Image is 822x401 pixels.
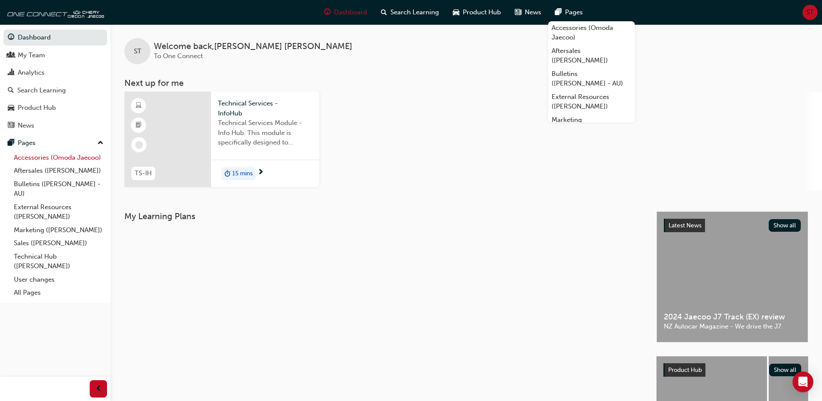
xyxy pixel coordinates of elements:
[18,103,56,113] div: Product Hub
[8,104,14,112] span: car-icon
[218,99,312,118] span: Technical Services - InfoHub
[334,7,367,17] span: Dashboard
[390,7,439,17] span: Search Learning
[10,177,107,200] a: Bulletins ([PERSON_NAME] - AU)
[154,52,203,60] span: To One Connect
[806,7,814,17] span: ST
[4,3,104,21] img: oneconnect
[548,21,635,44] a: Accessories (Omoda Jaecoo)
[548,113,635,136] a: Marketing ([PERSON_NAME])
[374,3,446,21] a: search-iconSearch Learning
[656,211,808,342] a: Latest NewsShow all2024 Jaecoo J7 Track (EX) reviewNZ Autocar Magazine - We drive the J7.
[18,138,36,148] div: Pages
[555,7,562,18] span: pages-icon
[668,366,702,374] span: Product Hub
[8,122,14,130] span: news-icon
[515,7,521,18] span: news-icon
[10,164,107,177] a: Aftersales ([PERSON_NAME])
[10,224,107,237] a: Marketing ([PERSON_NAME])
[381,7,387,18] span: search-icon
[97,138,104,149] span: up-icon
[8,52,14,59] span: people-icon
[3,28,107,135] button: DashboardMy TeamAnalyticsSearch LearningProduct HubNews
[664,322,801,332] span: NZ Autocar Magazine - We drive the J7.
[134,46,141,56] span: ST
[317,3,374,21] a: guage-iconDashboard
[154,42,352,52] span: Welcome back , [PERSON_NAME] [PERSON_NAME]
[3,30,107,46] a: Dashboard
[10,250,107,273] a: Technical Hub ([PERSON_NAME])
[565,7,583,17] span: Pages
[525,7,541,17] span: News
[548,67,635,90] a: Bulletins ([PERSON_NAME] - AU)
[3,82,107,99] a: Search Learning
[769,364,802,376] button: Show all
[453,7,459,18] span: car-icon
[232,169,253,179] span: 15 mins
[8,69,14,77] span: chart-icon
[135,141,143,149] span: learningRecordVerb_NONE-icon
[548,90,635,113] a: External Resources ([PERSON_NAME])
[446,3,508,21] a: car-iconProduct Hub
[548,3,590,21] a: pages-iconPages
[257,169,264,177] span: next-icon
[10,273,107,286] a: User changes
[18,68,45,78] div: Analytics
[669,222,702,229] span: Latest News
[8,34,14,42] span: guage-icon
[664,219,801,233] a: Latest NewsShow all
[136,100,142,112] span: learningResourceType_ELEARNING-icon
[793,371,813,392] div: Open Intercom Messenger
[803,5,818,20] button: ST
[548,44,635,67] a: Aftersales ([PERSON_NAME])
[10,151,107,164] a: Accessories (Omoda Jaecoo)
[8,87,14,95] span: search-icon
[110,78,822,88] h3: Next up for me
[10,237,107,250] a: Sales ([PERSON_NAME])
[3,100,107,116] a: Product Hub
[135,168,152,178] span: TS-IH
[18,121,34,131] div: News
[17,85,66,95] div: Search Learning
[769,219,801,232] button: Show all
[218,118,312,148] span: Technical Services Module - Info Hub. This module is specifically designed to address the require...
[508,3,548,21] a: news-iconNews
[3,135,107,151] button: Pages
[664,312,801,322] span: 2024 Jaecoo J7 Track (EX) review
[324,7,331,18] span: guage-icon
[3,65,107,81] a: Analytics
[463,7,501,17] span: Product Hub
[10,286,107,299] a: All Pages
[3,47,107,63] a: My Team
[8,139,14,147] span: pages-icon
[663,363,801,377] a: Product HubShow all
[136,120,142,131] span: booktick-icon
[124,211,643,221] h3: My Learning Plans
[95,384,102,394] span: prev-icon
[3,118,107,134] a: News
[124,92,319,187] a: TS-IHTechnical Services - InfoHubTechnical Services Module - Info Hub. This module is specificall...
[10,200,107,224] a: External Resources ([PERSON_NAME])
[18,50,45,60] div: My Team
[224,168,231,179] span: duration-icon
